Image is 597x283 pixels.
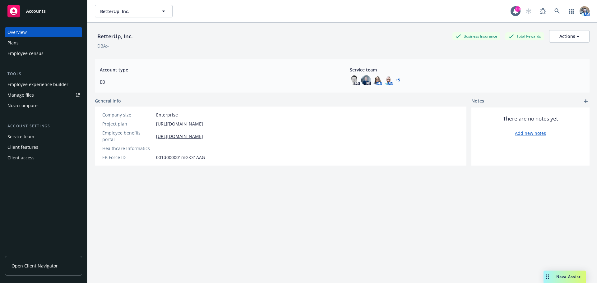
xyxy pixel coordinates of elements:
[102,130,154,143] div: Employee benefits portal
[7,142,38,152] div: Client features
[100,79,335,85] span: EB
[503,115,558,122] span: There are no notes yet
[7,132,34,142] div: Service team
[537,5,549,17] a: Report a Bug
[515,130,546,136] a: Add new notes
[156,112,178,118] span: Enterprise
[102,145,154,152] div: Healthcare Informatics
[7,101,38,111] div: Nova compare
[5,38,82,48] a: Plans
[26,9,46,14] span: Accounts
[551,5,563,17] a: Search
[156,133,203,139] a: [URL][DOMAIN_NAME]
[156,121,203,127] a: [URL][DOMAIN_NAME]
[5,101,82,111] a: Nova compare
[7,90,34,100] div: Manage files
[565,5,578,17] a: Switch app
[5,142,82,152] a: Client features
[559,30,579,42] div: Actions
[580,6,590,16] img: photo
[5,27,82,37] a: Overview
[5,153,82,163] a: Client access
[372,75,382,85] img: photo
[7,38,19,48] div: Plans
[100,66,335,73] span: Account type
[95,32,135,40] div: BetterUp, Inc.
[102,121,154,127] div: Project plan
[95,98,121,104] span: General info
[505,32,544,40] div: Total Rewards
[5,132,82,142] a: Service team
[5,123,82,129] div: Account settings
[350,66,585,73] span: Service team
[5,90,82,100] a: Manage files
[156,145,158,152] span: -
[549,30,590,43] button: Actions
[12,262,58,269] span: Open Client Navigator
[361,75,371,85] img: photo
[95,5,173,17] button: BetterUp, Inc.
[383,75,393,85] img: photo
[544,271,551,283] div: Drag to move
[582,98,590,105] a: add
[515,6,521,12] div: 10
[544,271,586,283] button: Nova Assist
[102,112,154,118] div: Company size
[5,48,82,58] a: Employee census
[100,8,154,15] span: BetterUp, Inc.
[7,27,27,37] div: Overview
[156,154,205,161] span: 001d000001mGK31AAG
[97,43,109,49] div: DBA: -
[7,153,35,163] div: Client access
[5,80,82,89] a: Employee experience builder
[522,5,535,17] a: Start snowing
[556,274,581,279] span: Nova Assist
[102,154,154,161] div: EB Force ID
[350,75,360,85] img: photo
[7,80,68,89] div: Employee experience builder
[5,71,82,77] div: Tools
[5,2,82,20] a: Accounts
[452,32,500,40] div: Business Insurance
[7,48,44,58] div: Employee census
[396,78,400,82] a: +5
[471,98,484,105] span: Notes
